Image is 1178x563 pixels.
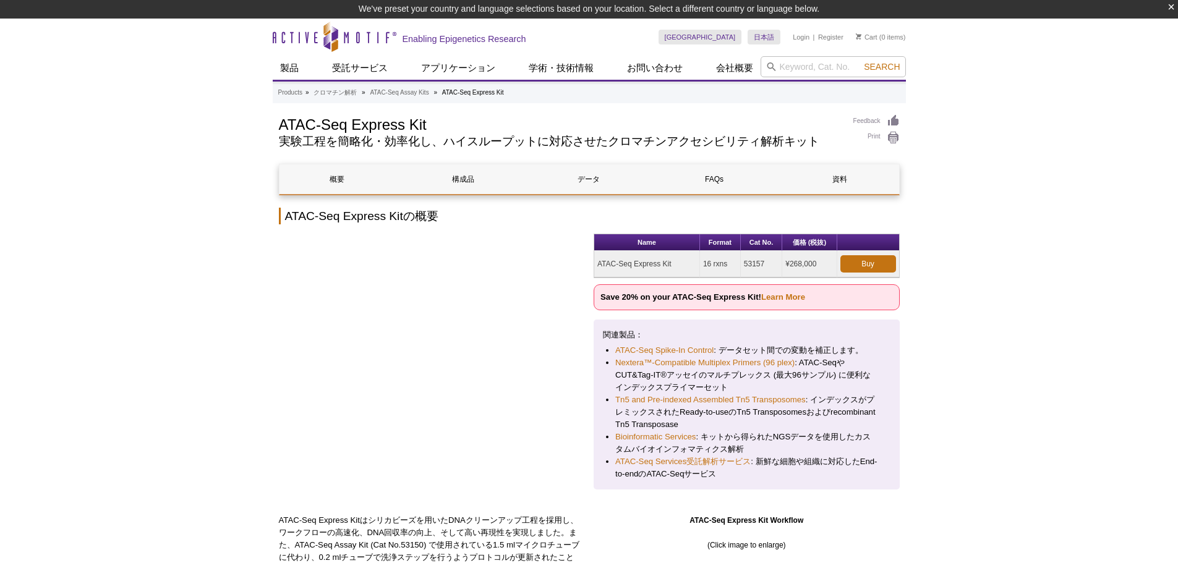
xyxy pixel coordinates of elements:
[741,251,782,277] td: 53157
[362,89,365,96] li: »
[594,514,900,551] div: (Click image to enlarge)
[279,114,841,133] h1: ATAC-Seq Express Kit
[615,394,806,406] a: Tn5 and Pre-indexed Assembled Tn5 Transposomes
[856,33,877,41] a: Cart
[433,89,437,96] li: »
[403,33,526,44] h2: Enabling Epigenetics Research
[856,33,861,40] img: Your Cart
[782,234,837,251] th: 価格 (税抜)
[813,30,815,44] li: |
[305,89,309,96] li: »
[615,394,878,431] li: : インデックスがプレミックスされたReady-to-useのTn5 Transposomesおよびrecombinant Tn5 Transposase
[615,344,878,357] li: : データセット間での変動を補正します。
[615,431,878,455] li: : キットから得られたNGSデータを使用したカスタムバイオインフォマティクス解析
[856,30,906,44] li: (0 items)
[782,164,898,194] a: 資料
[700,251,741,277] td: 16 rxns
[273,56,306,80] a: 製品
[531,164,647,194] a: データ
[442,89,504,96] li: ATAC-Seq Express Kit
[748,30,780,44] a: 日本語
[793,33,809,41] a: Login
[615,344,714,357] a: ATAC-Seq Spike-In Control
[689,516,803,525] strong: ATAC-Seq Express Kit Workflow
[414,56,503,80] a: アプリケーション
[603,329,890,341] p: 関連製品：
[615,455,751,468] a: ATAC-Seq Services受託解析サービス
[840,255,896,273] a: Buy
[594,234,700,251] th: Name
[279,136,841,147] h2: 実験工程を簡略化・効率化し、ハイスループットに対応させたクロマチンアクセシビリティ解析キット
[615,431,696,443] a: Bioinformatic Services
[521,56,601,80] a: 学術・技術情報
[761,292,805,302] a: Learn More
[659,30,742,44] a: [GEOGRAPHIC_DATA]
[620,56,690,80] a: お問い合わせ
[818,33,843,41] a: Register
[615,357,795,369] a: Nextera™-Compatible Multiplex Primers (96 plex)
[279,208,900,224] h2: ATAC-Seq Express Kitの概要
[325,56,395,80] a: 受託サービス
[656,164,772,194] a: FAQs
[278,87,302,98] a: Products
[370,87,429,98] a: ATAC-Seq Assay Kits
[782,251,837,277] td: ¥268,000
[741,234,782,251] th: Cat No.
[594,251,700,277] td: ATAC-Seq Express Kit
[853,114,900,128] a: Feedback
[280,164,396,194] a: 概要
[405,164,521,194] a: 構成品
[615,357,878,394] li: : ATAC-SeqやCUT&Tag-IT®アッセイのマルチプレックス (最大96サンプル) に便利なインデックスプライマーセット
[314,87,357,98] a: クロマチン解析
[700,234,741,251] th: Format
[709,56,761,80] a: 会社概要
[600,292,805,302] strong: Save 20% on your ATAC-Seq Express Kit!
[864,62,900,72] span: Search
[615,455,878,480] li: : 新鮮な細胞や組織に対応したEnd-to-endのATAC-Seqサービス
[860,61,903,72] button: Search
[761,56,906,77] input: Keyword, Cat. No.
[853,131,900,145] a: Print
